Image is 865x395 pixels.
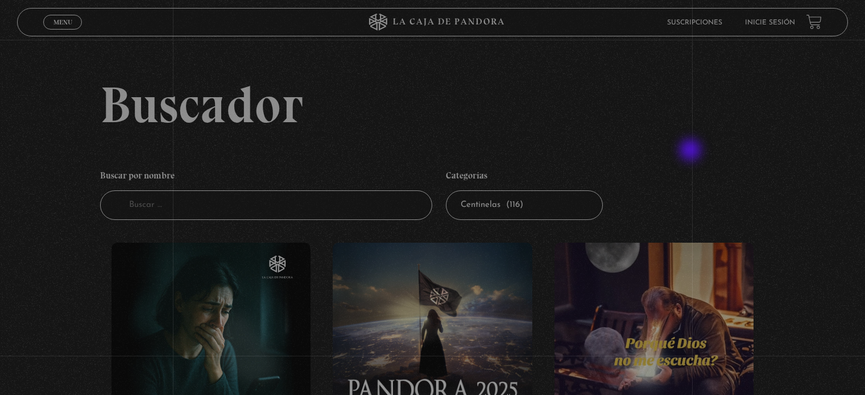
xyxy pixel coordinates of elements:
a: Inicie sesión [745,19,795,26]
a: Suscripciones [667,19,722,26]
span: Cerrar [49,28,76,36]
h2: Buscador [100,79,847,130]
h4: Categorías [446,164,603,190]
span: Menu [53,19,72,26]
h4: Buscar por nombre [100,164,432,190]
a: View your shopping cart [806,14,822,30]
